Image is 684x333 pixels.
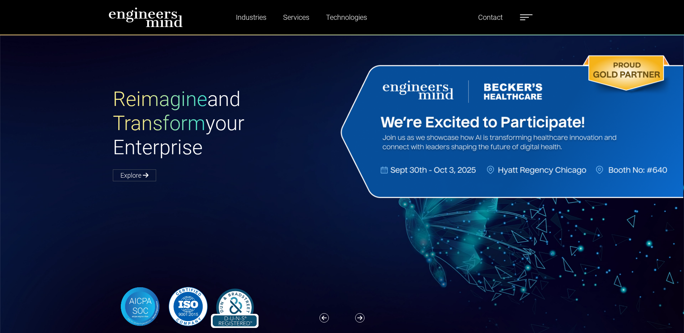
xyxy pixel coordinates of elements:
img: logo [109,7,183,27]
a: Technologies [323,9,370,26]
img: banner-logo [113,285,263,328]
a: Services [280,9,312,26]
img: Website Banner [337,53,684,201]
span: Reimagine [113,87,207,111]
span: Transform [113,111,206,135]
a: Explore [113,169,156,181]
a: Industries [233,9,269,26]
a: Contact [475,9,506,26]
h1: and your Enterprise [113,87,342,160]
